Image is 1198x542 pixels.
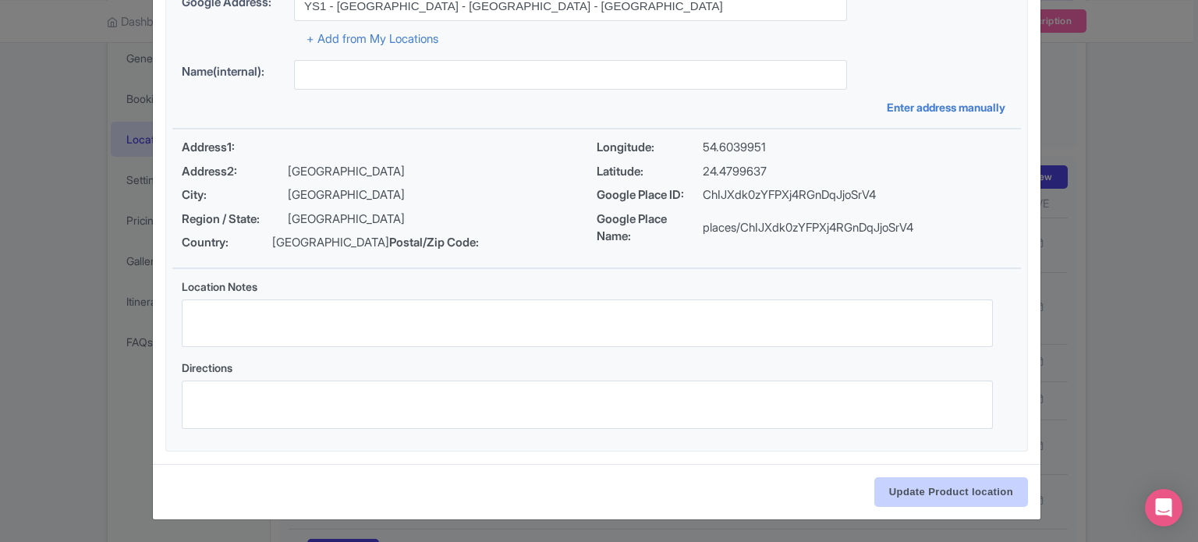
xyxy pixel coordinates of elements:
span: Location Notes [182,280,257,293]
p: [GEOGRAPHIC_DATA] [288,186,405,204]
span: Google Place ID: [597,186,703,204]
span: City: [182,186,288,204]
p: 24.4799637 [703,163,767,181]
span: Country: [182,234,272,252]
p: places/ChIJXdk0zYFPXj4RGnDqJjoSrV4 [703,219,913,237]
input: Update Product location [874,477,1028,507]
a: Enter address manually [887,99,1012,115]
span: Address1: [182,139,288,157]
span: Google Place Name: [597,211,703,246]
span: Region / State: [182,211,288,228]
span: Address2: [182,163,288,181]
label: Name(internal): [182,63,282,81]
span: Latitude: [597,163,703,181]
span: Longitude: [597,139,703,157]
p: 54.6039951 [703,139,766,157]
span: Postal/Zip Code: [389,234,495,252]
p: ChIJXdk0zYFPXj4RGnDqJjoSrV4 [703,186,876,204]
p: [GEOGRAPHIC_DATA] [288,163,405,181]
a: + Add from My Locations [307,31,438,46]
div: Open Intercom Messenger [1145,489,1182,526]
p: [GEOGRAPHIC_DATA] [272,234,389,252]
p: [GEOGRAPHIC_DATA] [288,211,405,228]
span: Directions [182,361,232,374]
